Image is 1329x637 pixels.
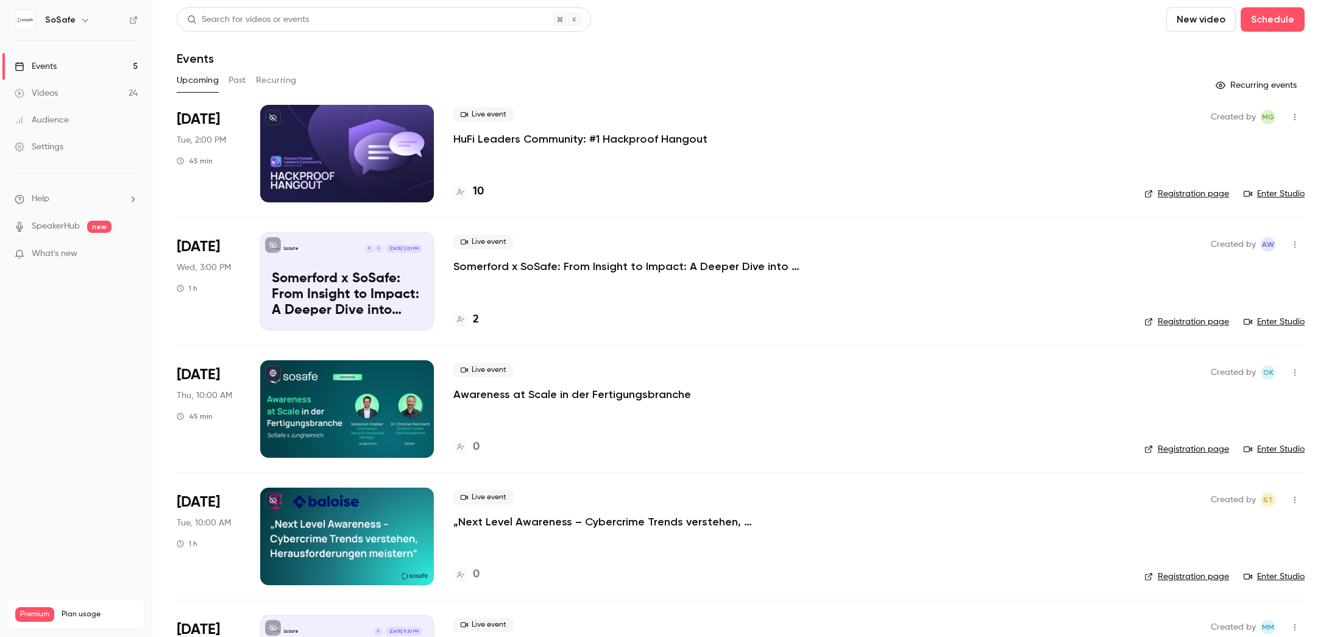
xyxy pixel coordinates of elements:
[453,311,479,328] a: 2
[1262,110,1274,124] span: MG
[1144,316,1229,328] a: Registration page
[1144,571,1229,583] a: Registration page
[260,232,434,330] a: Somerford x SoSafe: From Insight to Impact: A Deeper Dive into Behavioral Science in Cybersecurit...
[15,10,35,30] img: SoSafe
[15,60,57,73] div: Events
[1166,7,1236,32] button: New video
[386,627,422,635] span: [DATE] 11:30 PM
[1261,237,1275,252] span: Alexandra Wasilewski
[1244,443,1305,455] a: Enter Studio
[177,71,219,90] button: Upcoming
[1261,110,1275,124] span: Melissa Giwa
[177,262,231,274] span: Wed, 3:00 PM
[453,566,480,583] a: 0
[177,232,241,330] div: Sep 3 Wed, 3:00 PM (Europe/Berlin)
[177,134,226,146] span: Tue, 2:00 PM
[187,13,309,26] div: Search for videos or events
[177,110,220,129] span: [DATE]
[473,566,480,583] h4: 0
[62,610,137,619] span: Plan usage
[256,71,297,90] button: Recurring
[473,183,484,200] h4: 10
[1262,237,1274,252] span: AW
[177,517,231,529] span: Tue, 10:00 AM
[453,363,514,377] span: Live event
[1263,365,1274,380] span: OK
[177,365,220,385] span: [DATE]
[177,360,241,458] div: Sep 4 Thu, 10:00 AM (Europe/Berlin)
[453,235,514,249] span: Live event
[123,249,138,260] iframe: Noticeable Trigger
[453,617,514,632] span: Live event
[1262,620,1274,635] span: MM
[177,488,241,585] div: Sep 9 Tue, 10:00 AM (Europe/Berlin)
[32,247,77,260] span: What's new
[177,156,213,166] div: 45 min
[15,193,138,205] li: help-dropdown-opener
[177,411,213,421] div: 45 min
[283,246,299,252] p: SoSafe
[177,493,220,512] span: [DATE]
[453,183,484,200] a: 10
[1210,76,1305,95] button: Recurring events
[177,237,220,257] span: [DATE]
[1211,237,1256,252] span: Created by
[45,14,76,26] h6: SoSafe
[32,193,49,205] span: Help
[1144,443,1229,455] a: Registration page
[1244,188,1305,200] a: Enter Studio
[177,283,197,293] div: 1 h
[374,626,383,636] div: H
[32,220,80,233] a: SpeakerHub
[1211,620,1256,635] span: Created by
[1211,365,1256,380] span: Created by
[1241,7,1305,32] button: Schedule
[177,105,241,202] div: Aug 19 Tue, 2:00 PM (Europe/Paris)
[453,107,514,122] span: Live event
[177,51,214,66] h1: Events
[1261,493,1275,507] span: Stefanie Theil
[453,514,819,529] a: „Next Level Awareness – Cybercrime Trends verstehen, Herausforderungen meistern“ Telekom Schweiz ...
[1144,188,1229,200] a: Registration page
[1244,571,1305,583] a: Enter Studio
[229,71,246,90] button: Past
[473,439,480,455] h4: 0
[87,221,112,233] span: new
[473,311,479,328] h4: 2
[374,244,383,254] div: A
[15,114,69,126] div: Audience
[453,439,480,455] a: 0
[1244,316,1305,328] a: Enter Studio
[177,390,232,402] span: Thu, 10:00 AM
[15,607,54,622] span: Premium
[272,271,422,318] p: Somerford x SoSafe: From Insight to Impact: A Deeper Dive into Behavioral Science in Cybersecurity
[15,141,63,153] div: Settings
[1263,493,1273,507] span: ST
[1211,110,1256,124] span: Created by
[364,244,374,254] div: R
[15,87,58,99] div: Videos
[453,387,691,402] a: Awareness at Scale in der Fertigungsbranche
[283,628,299,635] p: SoSafe
[453,259,819,274] a: Somerford x SoSafe: From Insight to Impact: A Deeper Dive into Behavioral Science in Cybersecurity
[453,490,514,505] span: Live event
[1261,620,1275,635] span: Max Mertznich
[177,539,197,549] div: 1 h
[453,132,707,146] a: HuFi Leaders Community: #1 Hackproof Hangout
[1261,365,1275,380] span: Olga Krukova
[386,244,422,253] span: [DATE] 3:00 PM
[1211,493,1256,507] span: Created by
